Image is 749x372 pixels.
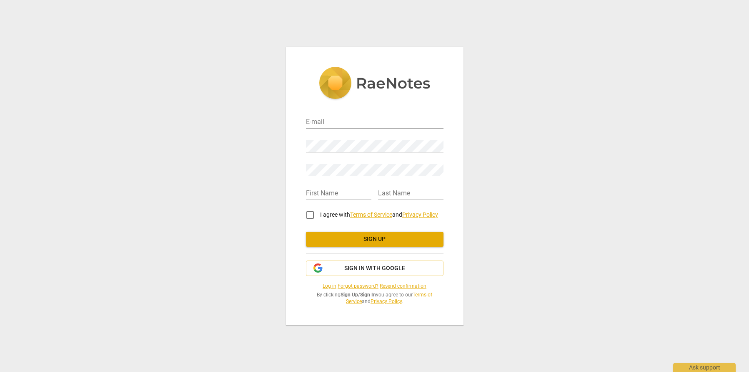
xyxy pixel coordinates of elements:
[319,67,431,101] img: 5ac2273c67554f335776073100b6d88f.svg
[344,264,405,273] span: Sign in with Google
[341,292,358,298] b: Sign Up
[350,211,392,218] a: Terms of Service
[313,235,437,243] span: Sign up
[306,283,443,290] span: | |
[338,283,378,289] a: Forgot password?
[380,283,426,289] a: Resend confirmation
[323,283,336,289] a: Log in
[320,211,438,218] span: I agree with and
[360,292,376,298] b: Sign In
[673,363,736,372] div: Ask support
[306,291,443,305] span: By clicking / you agree to our and .
[306,232,443,247] button: Sign up
[402,211,438,218] a: Privacy Policy
[306,261,443,276] button: Sign in with Google
[371,299,402,304] a: Privacy Policy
